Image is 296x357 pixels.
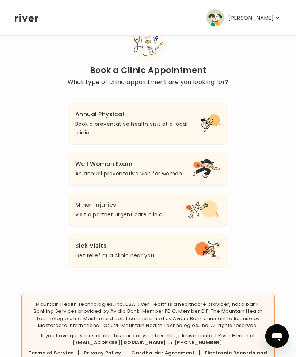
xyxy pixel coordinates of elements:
a: Privacy Policy [84,349,121,356]
p: What type of clinic appointment are you looking for? [68,77,229,87]
button: user avatar[PERSON_NAME] [206,9,281,27]
iframe: Button to launch messaging window [265,324,289,348]
button: Annual PhysicalBook a preventative health visit at a local clinic. [68,102,228,144]
p: If you have questions about this card or your benefits, please contact River Health at or [27,332,269,346]
p: [PERSON_NAME] [228,13,274,23]
button: Well Woman ExamAn annual preventative visit for women. [68,152,228,185]
h3: Well Woman Exam [75,159,183,169]
h3: Sick Visits [75,241,155,251]
p: Book a preventative health visit at a local clinic. [75,119,201,137]
h2: Book a Clinic Appointment [68,65,229,76]
p: Visit a partner urgent care clinic. [75,210,164,219]
button: Sick VisitsGet relief at a clinic near you. [68,233,228,267]
p: Mountain Health Technologies, Inc. DBA River Health is a healthcare provider, not a bank. Banking... [27,301,269,329]
a: [PHONE_NUMBER]. [174,339,224,346]
a: Cardholder Agreement [131,349,195,356]
h3: Minor Injuries [75,200,164,210]
a: [EMAIL_ADDRESS][DOMAIN_NAME] [72,339,166,346]
p: An annual preventative visit for women. [75,169,183,178]
img: user avatar [206,9,224,27]
button: Minor InjuriesVisit a partner urgent care clinic. [68,193,228,226]
img: Book Clinic Appointment [130,24,166,61]
p: Get relief at a clinic near you. [75,251,155,260]
h3: Annual Physical [75,109,201,119]
a: Terms of Service [29,349,74,356]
